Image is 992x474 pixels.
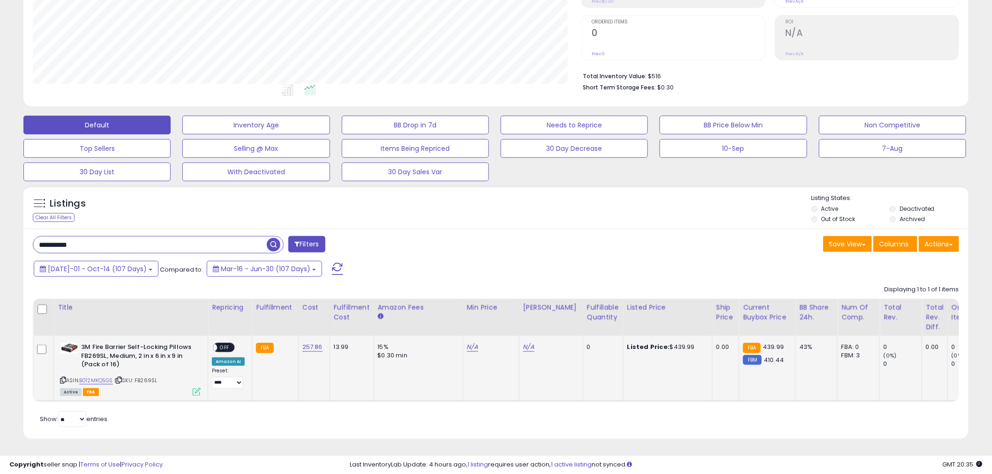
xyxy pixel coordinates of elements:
[334,303,370,322] div: Fulfillment Cost
[799,343,830,351] div: 43%
[660,116,807,134] button: BB Price Below Min
[583,72,646,80] b: Total Inventory Value:
[743,303,791,322] div: Current Buybox Price
[80,460,120,469] a: Terms of Use
[256,303,294,312] div: Fulfillment
[842,303,876,322] div: Num of Comp.
[182,163,330,181] button: With Deactivated
[212,357,245,366] div: Amazon AI
[212,368,245,389] div: Preset:
[926,303,944,332] div: Total Rev. Diff.
[83,388,99,396] span: FBA
[160,265,203,274] span: Compared to:
[842,343,872,351] div: FBA: 0
[952,303,986,322] div: Ordered Items
[764,355,784,364] span: 410.44
[819,116,966,134] button: Non Competitive
[785,28,959,40] h2: N/A
[288,236,325,252] button: Filters
[114,377,157,384] span: | SKU: FB269SL
[467,303,515,312] div: Min Price
[334,343,367,351] div: 13.99
[716,343,732,351] div: 0.00
[952,360,990,368] div: 0
[467,342,478,352] a: N/A
[551,460,592,469] a: 1 active listing
[884,360,922,368] div: 0
[23,139,171,158] button: Top Sellers
[952,343,990,351] div: 0
[33,213,75,222] div: Clear All Filters
[256,343,273,353] small: FBA
[34,261,158,277] button: [DATE]-01 - Oct-14 (107 Days)
[79,377,113,385] a: B012MKQ5GS
[583,70,952,81] li: $516
[819,139,966,158] button: 7-Aug
[48,264,147,274] span: [DATE]-01 - Oct-14 (107 Days)
[900,205,935,213] label: Deactivated
[763,342,784,351] span: 439.99
[587,303,619,322] div: Fulfillable Quantity
[378,303,459,312] div: Amazon Fees
[716,303,735,322] div: Ship Price
[221,264,310,274] span: Mar-16 - Jun-30 (107 Days)
[60,388,82,396] span: All listings currently available for purchase on Amazon
[873,236,917,252] button: Columns
[592,20,765,25] span: Ordered Items
[350,460,983,469] div: Last InventoryLab Update: 4 hours ago, requires user action, not synced.
[342,116,489,134] button: BB Drop in 7d
[657,83,674,92] span: $0.30
[743,343,760,353] small: FBA
[23,163,171,181] button: 30 Day List
[821,215,856,223] label: Out of Stock
[885,285,959,294] div: Displaying 1 to 1 of 1 items
[785,51,804,57] small: Prev: N/A
[81,343,195,371] b: 3M Fire Barrier Self-Locking Pillows FB269SL, Medium, 2 in x 6 in x 9 in (Pack of 16)
[378,343,456,351] div: 15%
[212,303,248,312] div: Repricing
[884,352,897,359] small: (0%)
[842,351,872,360] div: FBM: 3
[501,139,648,158] button: 30 Day Decrease
[900,215,925,223] label: Archived
[592,51,605,57] small: Prev: 0
[884,303,918,322] div: Total Rev.
[217,344,232,352] span: OFF
[743,355,761,365] small: FBM
[9,460,163,469] div: seller snap | |
[587,343,616,351] div: 0
[823,236,872,252] button: Save View
[919,236,959,252] button: Actions
[785,20,959,25] span: ROI
[342,139,489,158] button: Items Being Repriced
[879,239,909,249] span: Columns
[342,163,489,181] button: 30 Day Sales Var
[121,460,163,469] a: Privacy Policy
[58,303,204,312] div: Title
[926,343,940,351] div: 0.00
[884,343,922,351] div: 0
[182,139,330,158] button: Selling @ Max
[50,197,86,210] h5: Listings
[60,343,79,354] img: 41xDHgNgDsL._SL40_.jpg
[501,116,648,134] button: Needs to Reprice
[660,139,807,158] button: 10-Sep
[378,351,456,360] div: $0.30 min
[627,343,705,351] div: $439.99
[627,303,708,312] div: Listed Price
[523,303,579,312] div: [PERSON_NAME]
[821,205,839,213] label: Active
[583,83,656,91] b: Short Term Storage Fees:
[523,342,534,352] a: N/A
[592,28,765,40] h2: 0
[302,342,323,352] a: 257.86
[952,352,965,359] small: (0%)
[23,116,171,134] button: Default
[627,342,670,351] b: Listed Price:
[812,194,969,203] p: Listing States:
[182,116,330,134] button: Inventory Age
[40,415,107,423] span: Show: entries
[943,460,983,469] span: 2025-10-14 20:35 GMT
[468,460,488,469] a: 1 listing
[302,303,326,312] div: Cost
